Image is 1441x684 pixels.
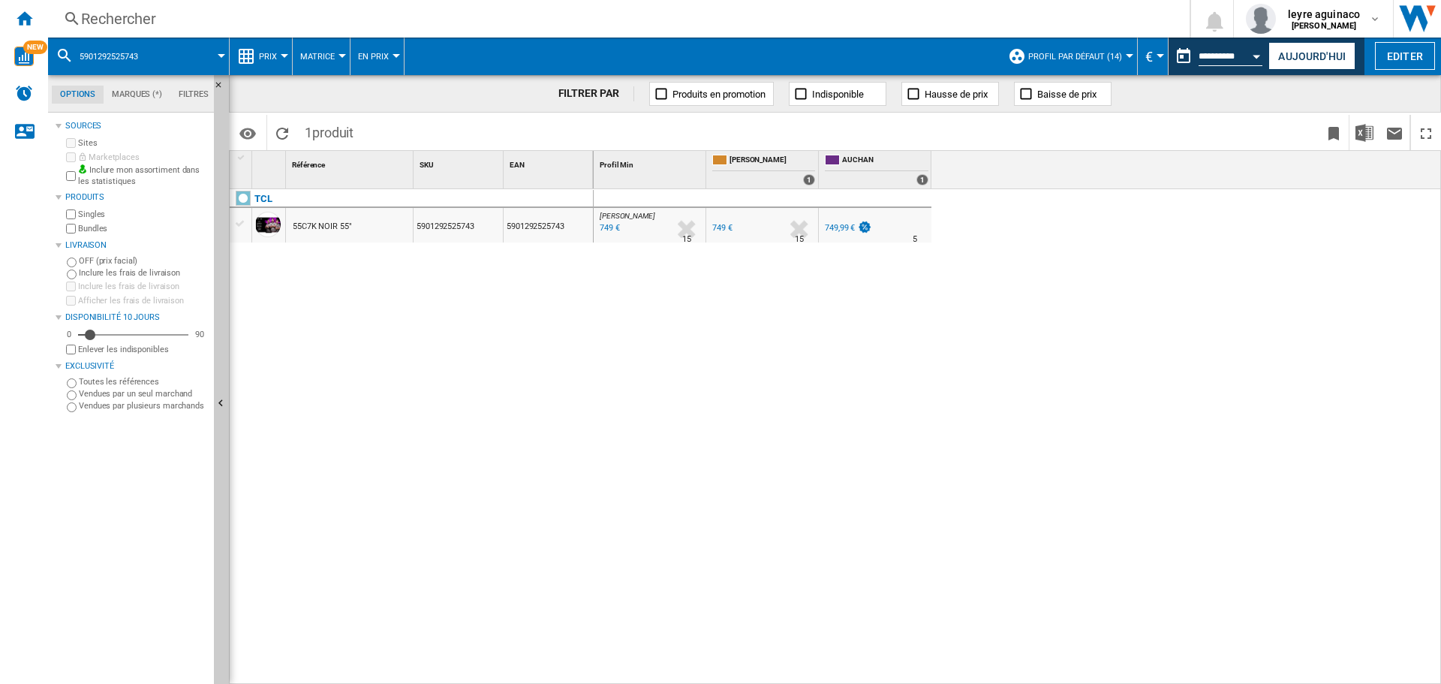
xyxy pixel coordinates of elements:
label: Vendues par plusieurs marchands [79,400,208,411]
button: Créer un favoris [1319,115,1349,150]
span: Baisse de prix [1037,89,1097,100]
input: Vendues par plusieurs marchands [67,402,77,412]
input: Afficher les frais de livraison [66,345,76,354]
span: Référence [292,161,325,169]
label: Marketplaces [78,152,208,163]
div: SKU Sort None [417,151,503,174]
button: Profil par défaut (14) [1028,38,1130,75]
span: Profil par défaut (14) [1028,52,1122,62]
input: Marketplaces [66,152,76,162]
input: Vendues par un seul marchand [67,390,77,400]
button: Hausse de prix [901,82,999,106]
label: Inclure les frais de livraison [78,281,208,292]
label: Inclure les frais de livraison [79,267,208,279]
div: Exclusivité [65,360,208,372]
img: mysite-bg-18x18.png [78,164,87,173]
div: FILTRER PAR [558,86,635,101]
div: Profil par défaut (14) [1008,38,1130,75]
label: Toutes les références [79,376,208,387]
md-tab-item: Marques (*) [104,86,170,104]
div: Référence Sort None [289,151,413,174]
div: Mise à jour : lundi 13 octobre 2025 01:22 [597,221,620,236]
input: Sites [66,138,76,148]
div: Disponibilité 10 Jours [65,312,208,324]
span: EAN [510,161,525,169]
div: Produits [65,191,208,203]
div: Délai de livraison : 15 jours [795,232,804,247]
img: excel-24x24.png [1355,124,1373,142]
span: Profil Min [600,161,633,169]
div: 90 [191,329,208,340]
span: € [1145,49,1153,65]
b: [PERSON_NAME] [1292,21,1357,31]
label: Singles [78,209,208,220]
span: [PERSON_NAME] [730,155,815,167]
div: Sort None [255,151,285,174]
md-tab-item: Options [52,86,104,104]
button: Options [233,119,263,146]
button: Recharger [267,115,297,150]
input: OFF (prix facial) [67,258,77,267]
span: [PERSON_NAME] [600,212,655,220]
div: 5901292525743 [56,38,221,75]
div: Sources [65,120,208,132]
span: 5901292525743 [80,52,138,62]
div: 749,99 € [823,221,872,236]
input: Afficher les frais de livraison [66,296,76,306]
div: 749,99 € [825,223,855,233]
div: EAN Sort None [507,151,593,174]
div: 749 € [712,223,733,233]
button: md-calendar [1169,41,1199,71]
button: Indisponible [789,82,886,106]
span: produit [312,125,353,140]
div: Livraison [65,240,208,252]
div: 1 offers sold by LECLERC [803,174,815,185]
div: 0 [63,329,75,340]
div: Délai de livraison : 15 jours [682,232,691,247]
button: Prix [259,38,284,75]
div: Sort None [507,151,593,174]
img: wise-card.svg [14,47,34,66]
span: Prix [259,52,277,62]
div: Délai de livraison : 5 jours [913,232,917,247]
input: Inclure mon assortiment dans les statistiques [66,167,76,185]
label: Afficher les frais de livraison [78,295,208,306]
label: Vendues par un seul marchand [79,388,208,399]
span: SKU [420,161,434,169]
button: Aujourd'hui [1268,42,1355,70]
button: Envoyer ce rapport par email [1379,115,1409,150]
label: Inclure mon assortiment dans les statistiques [78,164,208,188]
input: Bundles [66,224,76,234]
button: Open calendar [1244,41,1271,68]
div: Matrice [300,38,342,75]
div: Profil Min Sort None [597,151,705,174]
button: € [1145,38,1160,75]
input: Inclure les frais de livraison [66,282,76,291]
label: Enlever les indisponibles [78,344,208,355]
div: 1 offers sold by AUCHAN [916,174,928,185]
div: 749 € [710,221,733,236]
md-menu: Currency [1138,38,1169,75]
button: Plein écran [1411,115,1441,150]
md-tab-item: Filtres [170,86,217,104]
span: Matrice [300,52,335,62]
img: profile.jpg [1246,4,1276,34]
button: 5901292525743 [80,38,153,75]
div: Sort None [417,151,503,174]
span: Indisponible [812,89,864,100]
button: Produits en promotion [649,82,774,106]
button: Masquer [214,75,232,102]
div: 55C7K NOIR 55" [293,209,352,244]
button: Télécharger au format Excel [1349,115,1379,150]
button: En Prix [358,38,396,75]
div: Sort None [289,151,413,174]
span: Produits en promotion [672,89,766,100]
span: En Prix [358,52,389,62]
button: Baisse de prix [1014,82,1112,106]
img: alerts-logo.svg [15,84,33,102]
span: Hausse de prix [925,89,988,100]
div: Ce rapport est basé sur une date antérieure à celle d'aujourd'hui. [1169,38,1265,75]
